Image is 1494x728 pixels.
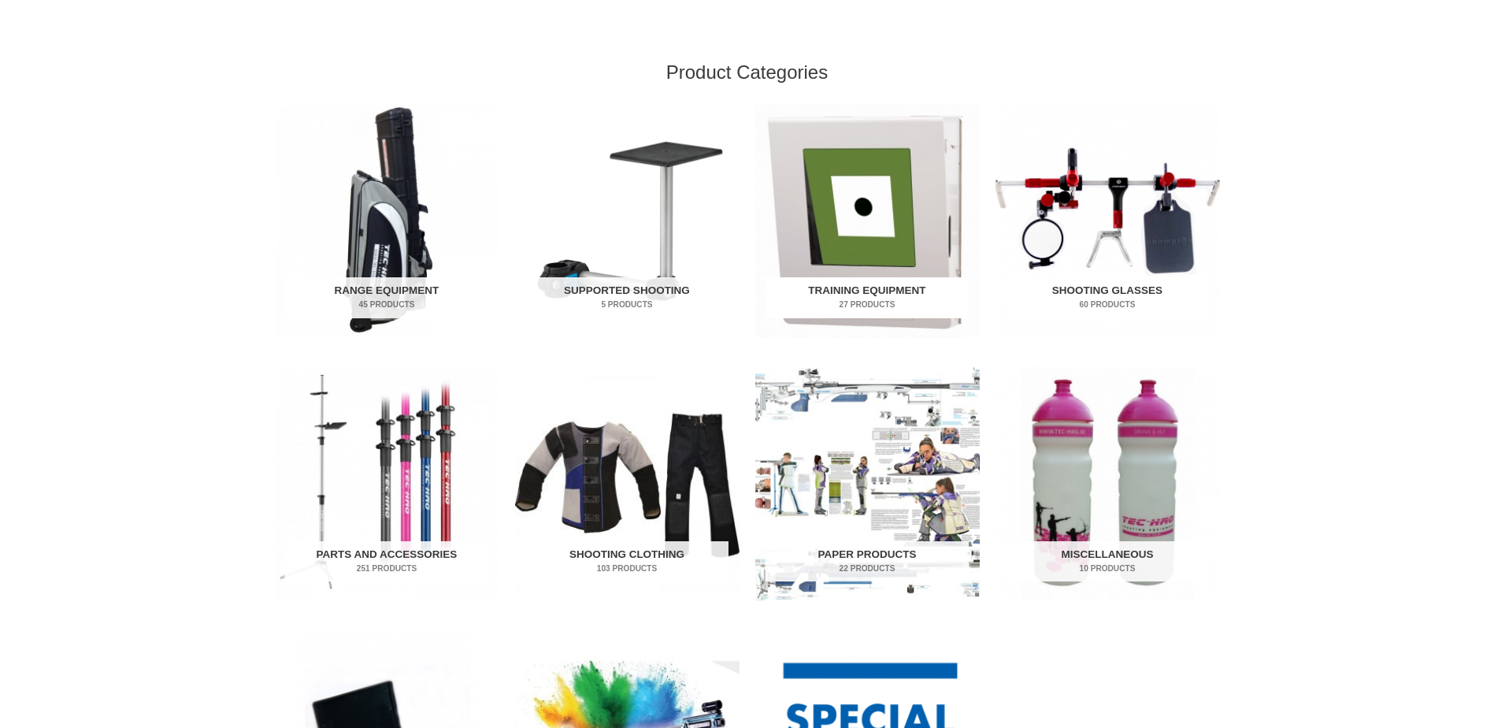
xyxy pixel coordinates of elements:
a: Visit product category Miscellaneous [995,367,1220,601]
a: Visit product category Shooting Glasses [995,103,1220,337]
mark: 27 Products [766,299,969,310]
h2: Miscellaneous [1006,541,1209,582]
h2: Training Equipment [766,277,969,318]
h2: Supported Shooting [525,277,728,318]
h2: Parts and Accessories [285,541,488,582]
img: Paper Products [755,367,980,601]
mark: 103 Products [525,563,728,574]
img: Range Equipment [275,103,499,337]
mark: 22 Products [766,563,969,574]
mark: 5 Products [525,299,728,310]
img: Parts and Accessories [275,367,499,601]
mark: 251 Products [285,563,488,574]
a: Visit product category Paper Products [755,367,980,601]
a: Visit product category Range Equipment [275,103,499,337]
img: Supported Shooting [515,103,740,337]
img: Shooting Clothing [515,367,740,601]
mark: 45 Products [285,299,488,310]
h2: Shooting Clothing [525,541,728,582]
img: Miscellaneous [995,367,1220,601]
img: Shooting Glasses [995,103,1220,337]
h2: Paper Products [766,541,969,582]
h2: Shooting Glasses [1006,277,1209,318]
a: Visit product category Supported Shooting [515,103,740,337]
img: Training Equipment [755,103,980,337]
a: Visit product category Parts and Accessories [275,367,499,601]
a: Visit product category Training Equipment [755,103,980,337]
mark: 10 Products [1006,563,1209,574]
mark: 60 Products [1006,299,1209,310]
h2: Product Categories [275,60,1220,84]
a: Visit product category Shooting Clothing [515,367,740,601]
h2: Range Equipment [285,277,488,318]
